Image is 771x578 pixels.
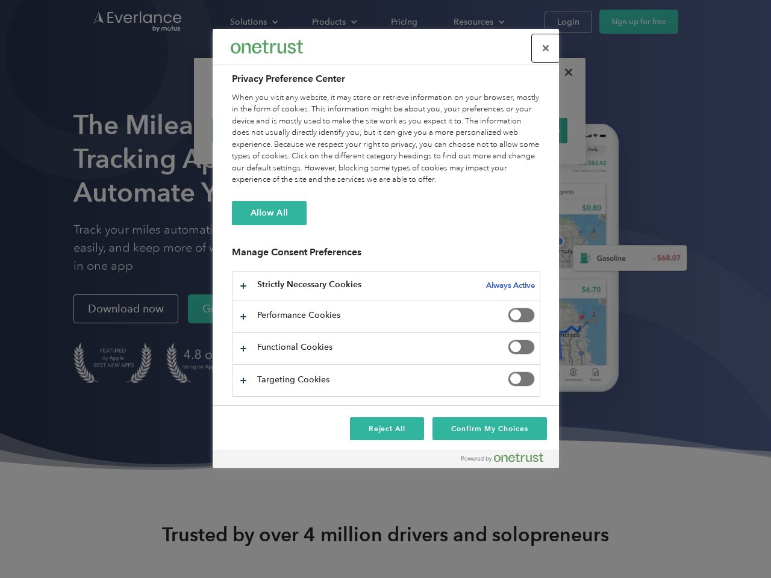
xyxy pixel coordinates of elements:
[461,453,543,462] img: Powered by OneTrust Opens in a new Tab
[232,246,540,265] h3: Manage Consent Preferences
[231,40,303,53] img: Everlance
[350,417,425,440] button: Reject All
[232,72,540,86] h2: Privacy Preference Center
[532,35,559,61] button: Close
[432,417,546,440] button: Confirm My Choices
[213,29,559,468] div: Privacy Preference Center
[461,453,553,468] a: Powered by OneTrust Opens in a new Tab
[232,92,540,186] div: When you visit any website, it may store or retrieve information on your browser, mostly in the f...
[231,35,303,59] div: Everlance
[213,29,559,468] div: Preference center
[232,201,307,225] button: Allow All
